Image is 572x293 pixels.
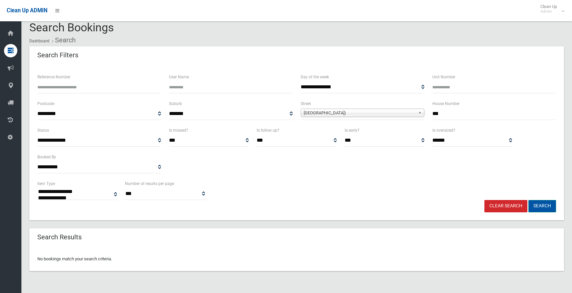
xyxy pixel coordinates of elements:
[125,180,174,187] label: Number of results per page
[484,200,527,212] a: Clear Search
[37,180,55,187] label: Item Type
[432,73,455,81] label: Unit Number
[257,127,279,134] label: Is follow up?
[304,109,415,117] span: [GEOGRAPHIC_DATA])
[37,100,54,107] label: Postcode
[537,4,564,14] span: Clean Up
[432,127,455,134] label: Is oversized?
[29,39,49,43] a: Dashboard
[301,100,311,107] label: Street
[345,127,359,134] label: Is early?
[50,34,76,46] li: Search
[528,200,556,212] button: Search
[169,73,189,81] label: User Name
[169,100,182,107] label: Suburb
[29,21,114,34] span: Search Bookings
[29,49,86,62] header: Search Filters
[37,73,70,81] label: Reference Number
[37,127,49,134] label: Status
[540,9,557,14] small: Admin
[37,153,56,161] label: Booked By
[169,127,188,134] label: Is missed?
[29,231,90,244] header: Search Results
[432,100,460,107] label: House Number
[301,73,329,81] label: Day of the week
[29,247,564,271] div: No bookings match your search criteria.
[7,7,47,14] span: Clean Up ADMIN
